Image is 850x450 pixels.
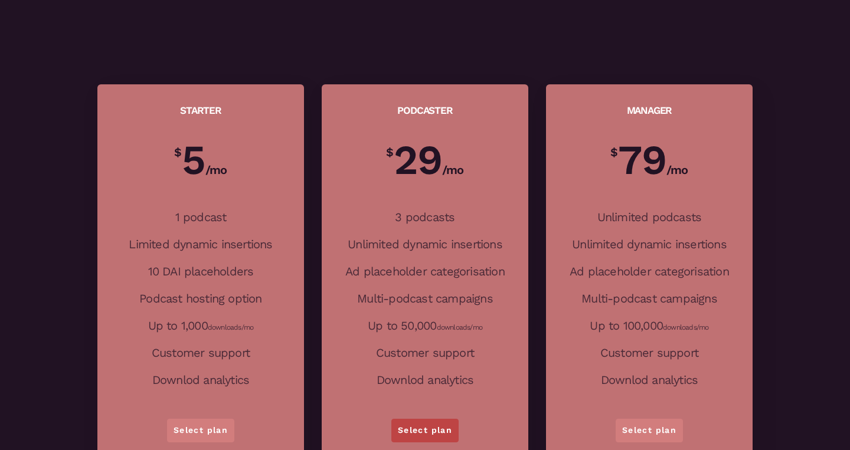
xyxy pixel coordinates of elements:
[205,163,227,177] span: /mo
[341,342,509,363] li: Customer support
[116,315,285,336] li: Up to 1,000
[174,145,181,159] sup: $
[386,145,393,159] sup: $
[610,145,617,159] sup: $
[341,288,509,309] li: Multi-podcast campaigns
[341,234,509,255] li: Unlimited dynamic insertions
[208,323,253,331] small: downloads/mo
[565,342,734,363] li: Customer support
[565,123,734,197] p: 79
[391,419,459,442] a: Select plan
[341,369,509,390] li: Downlod analytics
[565,369,734,390] li: Downlod analytics
[167,419,234,442] a: Select plan
[565,103,734,118] h2: Manager
[116,234,285,255] li: Limited dynamic insertions
[116,261,285,282] li: 10 DAI placeholders
[565,315,734,336] li: Up to 100,000
[116,123,285,197] p: 5
[442,163,464,177] span: /mo
[341,103,509,118] h2: Podcaster
[116,342,285,363] li: Customer support
[116,206,285,228] li: 1 podcast
[565,206,734,228] li: Unlimited podcasts
[565,288,734,309] li: Multi-podcast campaigns
[663,323,708,331] small: downloads/mo
[437,323,482,331] small: downloads/mo
[616,419,683,442] a: Select plan
[341,123,509,197] p: 29
[116,103,285,118] h2: Starter
[341,261,509,282] li: Ad placeholder categorisation
[341,206,509,228] li: 3 podcasts
[341,315,509,336] li: Up to 50,000
[565,234,734,255] li: Unlimited dynamic insertions
[565,261,734,282] li: Ad placeholder categorisation
[116,288,285,309] li: Podcast hosting option
[666,163,688,177] span: /mo
[116,369,285,390] li: Downlod analytics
